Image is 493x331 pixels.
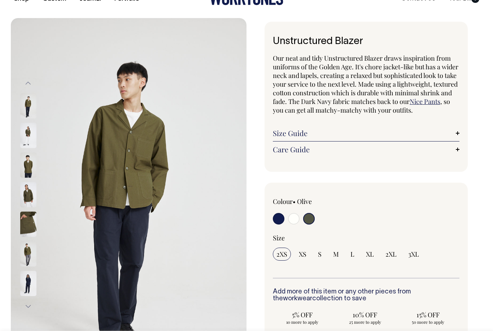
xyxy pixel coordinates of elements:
span: 50 more to apply [402,319,454,325]
a: Size Guide [273,129,459,138]
span: 10 more to apply [276,319,328,325]
div: Size [273,234,459,242]
span: XS [299,250,306,258]
span: 3XL [408,250,419,258]
img: dark-navy [20,271,36,296]
span: 2XL [385,250,397,258]
input: 15% OFF 50 more to apply [399,308,457,327]
img: olive [20,123,36,148]
input: M [330,248,343,261]
input: S [314,248,325,261]
a: Nice Pants [410,97,440,106]
h6: Add more of this item or any other pieces from the collection to save [273,288,459,303]
span: M [333,250,339,258]
img: olive [20,153,36,178]
span: S [318,250,322,258]
input: XL [362,248,378,261]
a: workwear [283,296,312,302]
label: Olive [297,197,312,206]
img: olive [20,241,36,267]
span: 25 more to apply [339,319,391,325]
h1: Unstructured Blazer [273,36,459,47]
img: olive [20,212,36,237]
input: 2XL [382,248,400,261]
input: XS [295,248,310,261]
img: olive [20,93,36,119]
span: Our neat and tidy Unstructured Blazer draws inspiration from uniforms of the Golden Age. It's cho... [273,54,458,106]
span: 15% OFF [402,310,454,319]
input: 10% OFF 25 more to apply [336,308,394,327]
span: 5% OFF [276,310,328,319]
input: 3XL [405,248,423,261]
span: XL [366,250,374,258]
span: L [350,250,354,258]
div: Colour [273,197,348,206]
span: , so you can get all matchy-matchy with your outfits. [273,97,450,114]
span: 10% OFF [339,310,391,319]
input: L [347,248,358,261]
button: Previous [23,75,34,91]
input: 2XS [273,248,291,261]
input: 5% OFF 10 more to apply [273,308,331,327]
span: • [293,197,296,206]
span: 2XS [276,250,287,258]
a: Care Guide [273,145,459,154]
img: olive [20,182,36,208]
button: Next [23,299,34,315]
